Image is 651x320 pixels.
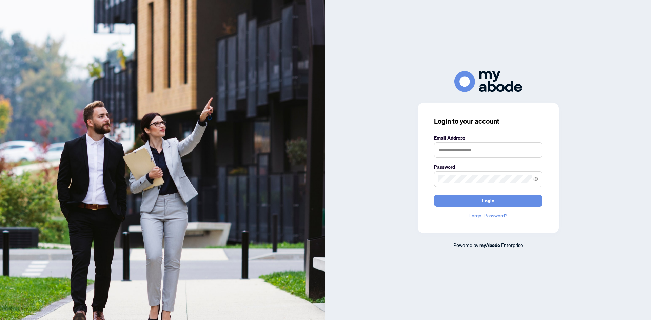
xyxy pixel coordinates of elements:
a: Forgot Password? [434,212,542,219]
span: eye-invisible [533,177,538,182]
span: Powered by [453,242,478,248]
button: Login [434,195,542,207]
span: Login [482,195,494,206]
span: Enterprise [501,242,523,248]
a: myAbode [479,241,500,249]
label: Email Address [434,134,542,142]
h3: Login to your account [434,116,542,126]
label: Password [434,163,542,171]
img: ma-logo [454,71,522,92]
